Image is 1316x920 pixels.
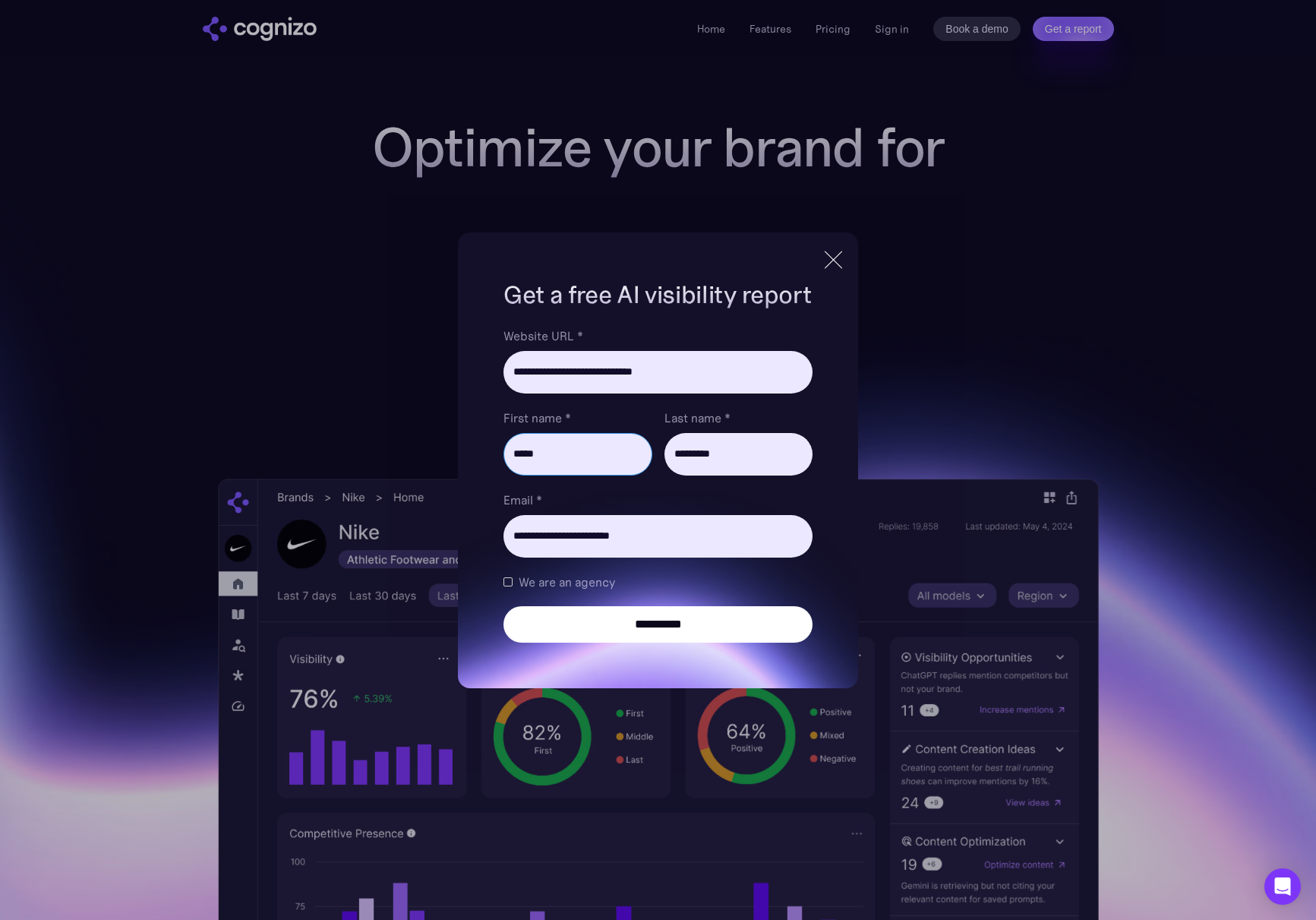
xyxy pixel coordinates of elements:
label: Email * [503,491,812,509]
div: Open Intercom Messenger [1264,868,1301,905]
span: We are an agency [519,573,615,591]
h1: Get a free AI visibility report [503,278,812,311]
label: Last name * [664,409,813,427]
label: Website URL * [503,327,812,345]
label: First name * [503,409,652,427]
form: Brand Report Form [503,327,812,643]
